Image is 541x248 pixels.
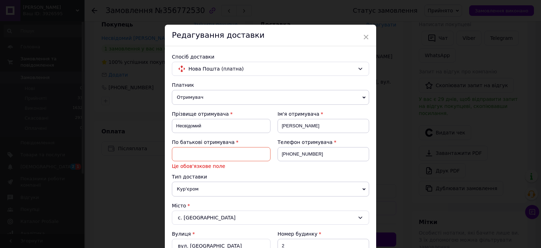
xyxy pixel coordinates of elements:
span: Номер будинку [278,231,317,237]
span: × [363,31,369,43]
div: Редагування доставки [165,25,376,46]
span: Платник [172,82,194,88]
span: Кур'єром [172,182,369,196]
input: +380 [278,147,369,161]
span: Нова Пошта (платна) [188,65,355,73]
div: Спосіб доставки [172,53,369,60]
span: Прізвище отримувача [172,111,229,117]
span: Це обов'язкове поле [172,163,270,170]
label: Вулиця [172,231,191,237]
span: По батькові отримувача [172,139,235,145]
span: Телефон отримувача [278,139,332,145]
div: с. [GEOGRAPHIC_DATA] [172,211,369,225]
span: Ім'я отримувача [278,111,319,117]
span: Тип доставки [172,174,207,180]
span: Отримувач [172,90,369,105]
div: Місто [172,202,369,209]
